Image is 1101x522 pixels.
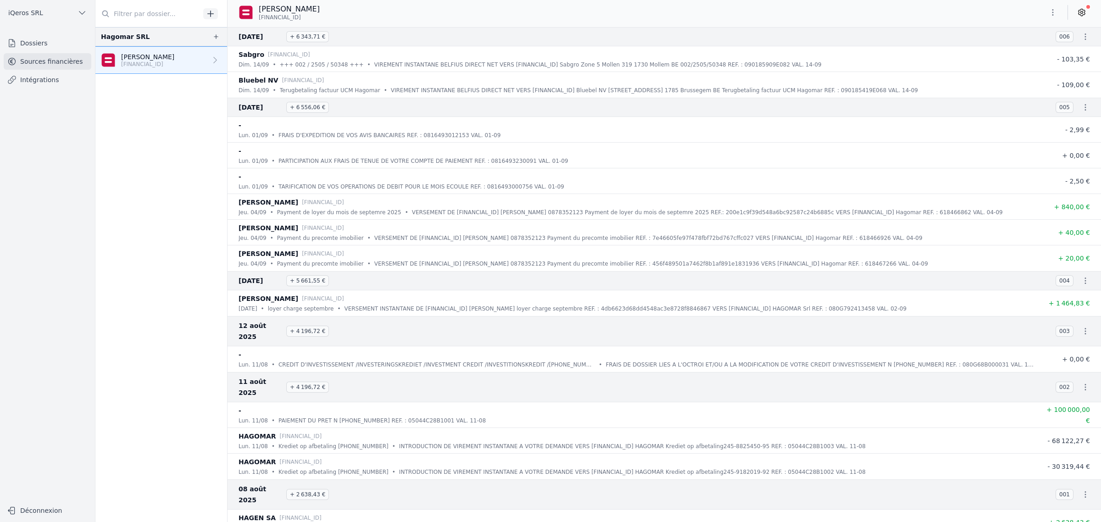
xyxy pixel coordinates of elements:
[278,416,486,425] p: PAIEMENT DU PRET N [PHONE_NUMBER] REF. : 05044C28B1001 VAL. 11-08
[239,86,269,95] p: dim. 14/09
[1057,81,1090,89] span: - 109,00 €
[392,442,395,451] div: •
[239,304,257,313] p: [DATE]
[239,416,268,425] p: lun. 11/08
[1048,437,1090,444] span: - 68 122,27 €
[239,222,298,233] p: [PERSON_NAME]
[239,275,283,286] span: [DATE]
[239,320,283,342] span: 12 août 2025
[367,60,370,69] div: •
[278,360,595,369] p: CREDIT D'INVESTISSEMENT /INVESTERINGSKREDIET /INVESTMENT CREDIT /INVESTITIONSKREDIT /[PHONE_NUMBER]
[280,86,380,95] p: Terugbetaling factuur UCM Hagomar
[239,293,298,304] p: [PERSON_NAME]
[261,304,264,313] div: •
[239,156,268,166] p: lun. 01/09
[399,467,866,477] p: INTRODUCTION DE VIREMENT INSTANTANE A VOTRE DEMANDE VERS [FINANCIAL_ID] HAGOMAR Krediet op afbeta...
[239,360,268,369] p: lun. 11/08
[1046,406,1090,424] span: + 100 000,00 €
[367,233,371,243] div: •
[337,304,340,313] div: •
[599,360,602,369] div: •
[286,489,329,500] span: + 2 638,43 €
[277,208,401,217] p: Payment de loyer du mois de septemre 2025
[1062,152,1090,159] span: + 0,00 €
[239,483,283,505] span: 08 août 2025
[239,182,268,191] p: lun. 01/09
[8,8,43,17] span: iQeros SRL
[121,52,174,61] p: [PERSON_NAME]
[239,442,268,451] p: lun. 11/08
[239,197,298,208] p: [PERSON_NAME]
[101,53,116,67] img: belfius-1.png
[367,259,371,268] div: •
[302,294,344,303] p: [FINANCIAL_ID]
[278,131,500,140] p: FRAIS D'EXPEDITION DE VOS AVIS BANCAIRES REF. : 0816493012153 VAL. 01-09
[1049,300,1090,307] span: + 1 464,83 €
[344,304,906,313] p: VERSEMENT INSTANTANE DE [FINANCIAL_ID] [PERSON_NAME] loyer charge septembre REF. : 4db6623d68dd45...
[374,60,822,69] p: VIREMENT INSTANTANE BELFIUS DIRECT NET VERS [FINANCIAL_ID] Sabgro Zone 5 Mollen 319 1730 Mollem B...
[95,46,227,74] a: [PERSON_NAME] [FINANCIAL_ID]
[95,6,200,22] input: Filtrer par dossier...
[278,442,389,451] p: Krediet op afbetaling [PHONE_NUMBER]
[280,457,322,466] p: [FINANCIAL_ID]
[101,31,150,42] div: Hagomar SRL
[239,171,241,182] p: -
[1057,56,1090,63] span: - 103,35 €
[1056,31,1073,42] span: 006
[270,259,273,268] div: •
[239,456,276,467] p: HAGOMAR
[259,4,320,15] p: [PERSON_NAME]
[239,145,241,156] p: -
[4,35,91,51] a: Dossiers
[384,86,387,95] div: •
[1054,203,1090,211] span: + 840,00 €
[606,360,1035,369] p: FRAIS DE DOSSIER LIES A L'OCTROI ET/OU A LA MODIFICATION DE VOTRE CREDIT D'INVESTISSEMENT N [PHON...
[286,326,329,337] span: + 4 196,72 €
[239,248,298,259] p: [PERSON_NAME]
[4,503,91,518] button: Déconnexion
[302,223,344,233] p: [FINANCIAL_ID]
[4,6,91,20] button: iQeros SRL
[278,182,564,191] p: TARIFICATION DE VOS OPERATIONS DE DEBIT POUR LE MOIS ECOULE REF. : 0816493000756 VAL. 01-09
[302,249,344,258] p: [FINANCIAL_ID]
[1058,255,1090,262] span: + 20,00 €
[239,31,283,42] span: [DATE]
[239,467,268,477] p: lun. 11/08
[1058,229,1090,236] span: + 40,00 €
[272,182,275,191] div: •
[239,5,253,20] img: belfius-1.png
[239,75,278,86] p: Bluebel NV
[280,60,364,69] p: +++ 002 / 2505 / 50348 +++
[286,275,329,286] span: + 5 661,55 €
[1065,178,1090,185] span: - 2,50 €
[272,416,275,425] div: •
[302,198,344,207] p: [FINANCIAL_ID]
[374,233,923,243] p: VERSEMENT DE [FINANCIAL_ID] [PERSON_NAME] 0878352123 Payment du precomte imobilier REF. : 7e46605...
[239,259,267,268] p: jeu. 04/09
[1056,326,1073,337] span: 003
[272,467,275,477] div: •
[1056,275,1073,286] span: 004
[239,102,283,113] span: [DATE]
[286,31,329,42] span: + 6 343,71 €
[239,233,267,243] p: jeu. 04/09
[272,360,275,369] div: •
[412,208,1003,217] p: VERSEMENT DE [FINANCIAL_ID] [PERSON_NAME] 0878352123 Payment de loyer du mois de septemre 2025 RE...
[4,53,91,70] a: Sources financières
[239,120,241,131] p: -
[239,431,276,442] p: HAGOMAR
[239,208,267,217] p: jeu. 04/09
[121,61,174,68] p: [FINANCIAL_ID]
[1056,102,1073,113] span: 005
[1065,126,1090,133] span: - 2,99 €
[277,259,364,268] p: Payment du precomte imobilier
[4,72,91,88] a: Intégrations
[239,49,264,60] p: Sabgro
[272,86,276,95] div: •
[277,233,364,243] p: Payment du precomte imobilier
[405,208,408,217] div: •
[259,14,301,21] span: [FINANCIAL_ID]
[282,76,324,85] p: [FINANCIAL_ID]
[391,86,918,95] p: VIREMENT INSTANTANE BELFIUS DIRECT NET VERS [FINANCIAL_ID] Bluebel NV [STREET_ADDRESS] 1785 Bruss...
[278,467,389,477] p: Krediet op afbetaling [PHONE_NUMBER]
